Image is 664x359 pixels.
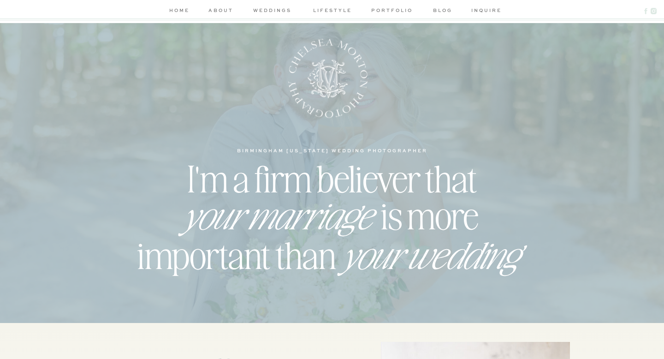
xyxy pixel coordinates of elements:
i: your wedding [338,229,517,278]
h2: I'm a firm believer that [136,156,528,176]
a: lifestyle [310,6,354,16]
h2: important than [137,232,338,269]
i: your marriage [179,189,370,238]
a: weddings [250,6,294,16]
a: about [207,6,235,16]
h1: birmingham [US_STATE] wedding photographer [210,147,454,154]
h2: is more [381,192,485,213]
a: home [167,6,191,16]
a: portfolio [370,6,414,16]
a: inquire [471,6,498,16]
a: blog [429,6,456,16]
